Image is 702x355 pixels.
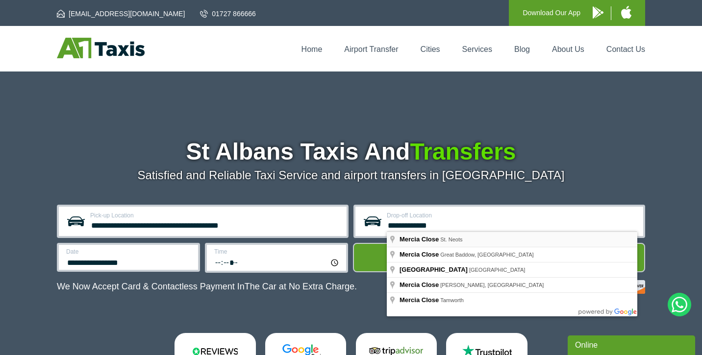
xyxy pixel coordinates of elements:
a: Home [301,45,323,53]
label: Time [214,249,340,255]
span: Tamworth [440,297,464,303]
p: Download Our App [523,7,580,19]
span: [PERSON_NAME], [GEOGRAPHIC_DATA] [440,282,544,288]
span: Mercia Close [400,251,439,258]
button: Get Quote [353,243,645,272]
a: About Us [552,45,584,53]
a: Services [462,45,492,53]
label: Drop-off Location [387,213,637,218]
p: Satisfied and Reliable Taxi Service and airport transfers in [GEOGRAPHIC_DATA] [57,168,645,182]
img: A1 Taxis St Albans LTD [57,38,145,58]
span: Mercia Close [400,296,439,304]
span: Mercia Close [400,236,439,243]
p: We Now Accept Card & Contactless Payment In [57,282,357,292]
a: 01727 866666 [200,9,256,19]
span: Mercia Close [400,281,439,288]
span: Great Baddow, [GEOGRAPHIC_DATA] [440,252,533,258]
a: Blog [514,45,530,53]
label: Pick-up Location [90,213,341,218]
span: [GEOGRAPHIC_DATA] [400,266,468,273]
a: Contact Us [606,45,645,53]
img: A1 Taxis Android App [593,6,603,19]
img: A1 Taxis iPhone App [621,6,631,19]
a: Airport Transfer [344,45,398,53]
label: Date [66,249,192,255]
a: Cities [421,45,440,53]
iframe: chat widget [568,333,697,355]
span: St. Neots [440,237,462,242]
span: The Car at No Extra Charge. [245,282,357,291]
a: [EMAIL_ADDRESS][DOMAIN_NAME] [57,9,185,19]
span: Transfers [410,139,516,165]
span: [GEOGRAPHIC_DATA] [469,267,526,273]
h1: St Albans Taxis And [57,140,645,164]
